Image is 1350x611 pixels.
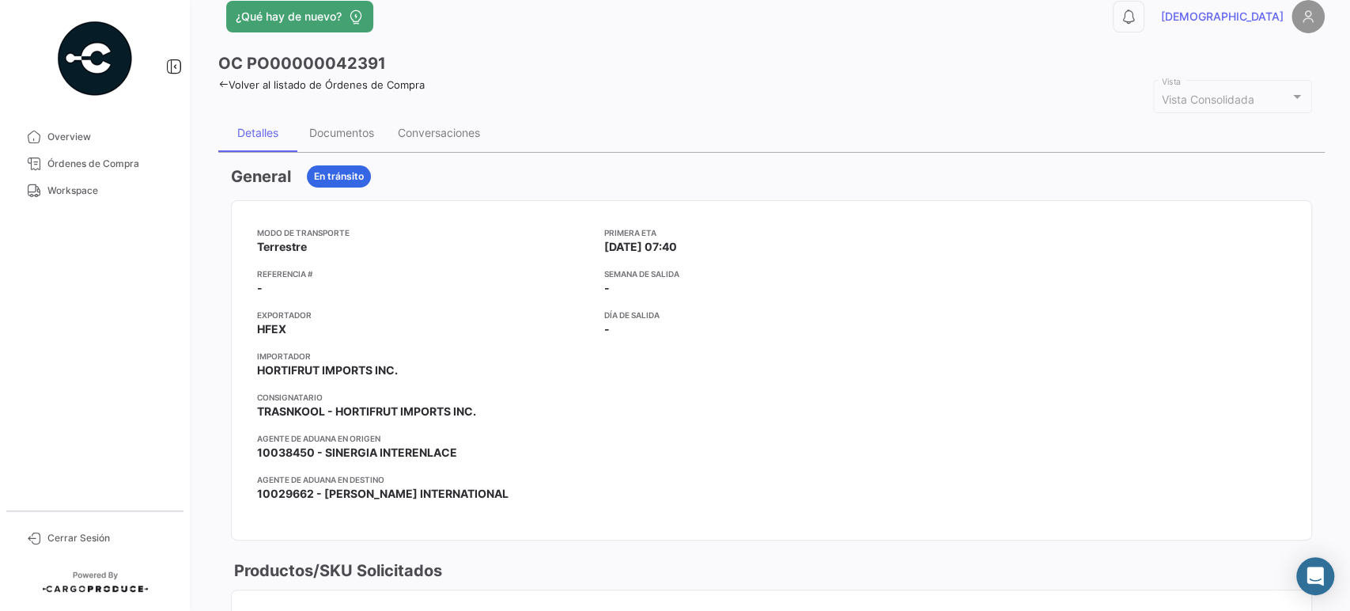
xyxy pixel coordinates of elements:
[226,1,373,32] button: ¿Qué hay de nuevo?
[1162,93,1254,106] mat-select-trigger: Vista Consolidada
[257,321,286,337] span: HFEX
[257,432,592,445] app-card-info-title: Agente de Aduana en Origen
[231,560,442,582] h3: Productos/SKU Solicitados
[314,169,364,184] span: En tránsito
[47,531,171,545] span: Cerrar Sesión
[236,9,342,25] span: ¿Qué hay de nuevo?
[55,19,134,98] img: powered-by.png
[257,362,398,378] span: HORTIFRUT IMPORTS INC.
[13,177,177,204] a: Workspace
[218,52,386,74] h3: OC PO00000042391
[231,165,291,188] h3: General
[47,184,171,198] span: Workspace
[604,321,610,337] span: -
[604,239,677,255] span: [DATE] 07:40
[1296,557,1334,595] div: Abrir Intercom Messenger
[604,309,939,321] app-card-info-title: Día de Salida
[47,157,171,171] span: Órdenes de Compra
[218,78,425,91] a: Volver al listado de Órdenes de Compra
[257,226,592,239] app-card-info-title: Modo de Transporte
[398,126,480,139] div: Conversaciones
[237,126,278,139] div: Detalles
[257,473,592,486] app-card-info-title: Agente de Aduana en Destino
[257,391,592,404] app-card-info-title: Consignatario
[257,268,592,280] app-card-info-title: Referencia #
[1161,9,1284,25] span: [DEMOGRAPHIC_DATA]
[47,130,171,144] span: Overview
[604,280,610,296] span: -
[309,126,374,139] div: Documentos
[604,226,939,239] app-card-info-title: Primera ETA
[257,309,592,321] app-card-info-title: Exportador
[257,486,509,502] span: 10029662 - [PERSON_NAME] INTERNATIONAL
[257,239,307,255] span: Terrestre
[257,404,476,419] span: TRASNKOOL - HORTIFRUT IMPORTS INC.
[257,350,592,362] app-card-info-title: Importador
[257,445,457,461] span: 10038450 - SINERGIA INTERENLACE
[13,150,177,177] a: Órdenes de Compra
[13,123,177,150] a: Overview
[604,268,939,280] app-card-info-title: Semana de Salida
[257,280,263,296] span: -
